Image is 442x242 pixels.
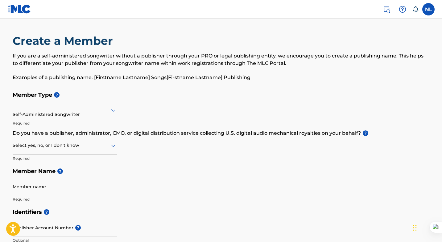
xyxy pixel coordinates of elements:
[413,219,417,237] div: Drag
[396,3,409,15] div: Help
[13,103,117,118] div: Self-Administered Songwriter
[13,52,430,67] p: If you are a self-administered songwriter without a publisher through your PRO or legal publishin...
[44,209,49,215] span: ?
[13,74,430,81] p: Examples of a publishing name: [Firstname Lastname] Songs[Firstname Lastname] Publishing
[13,88,430,102] h5: Member Type
[13,206,430,219] h5: Identifiers
[363,130,368,136] span: ?
[57,168,63,174] span: ?
[411,212,442,242] iframe: Chat Widget
[383,6,390,13] img: search
[13,156,117,161] p: Required
[13,165,430,178] h5: Member Name
[399,6,406,13] img: help
[54,92,60,98] span: ?
[13,197,117,202] p: Required
[380,3,393,15] a: Public Search
[13,121,117,126] p: Required
[422,3,435,15] div: User Menu
[75,225,81,231] span: ?
[7,5,31,14] img: MLC Logo
[425,153,442,204] iframe: Resource Center
[13,34,116,48] h2: Create a Member
[13,129,430,137] p: Do you have a publisher, administrator, CMO, or digital distribution service collecting U.S. digi...
[412,6,419,12] div: Notifications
